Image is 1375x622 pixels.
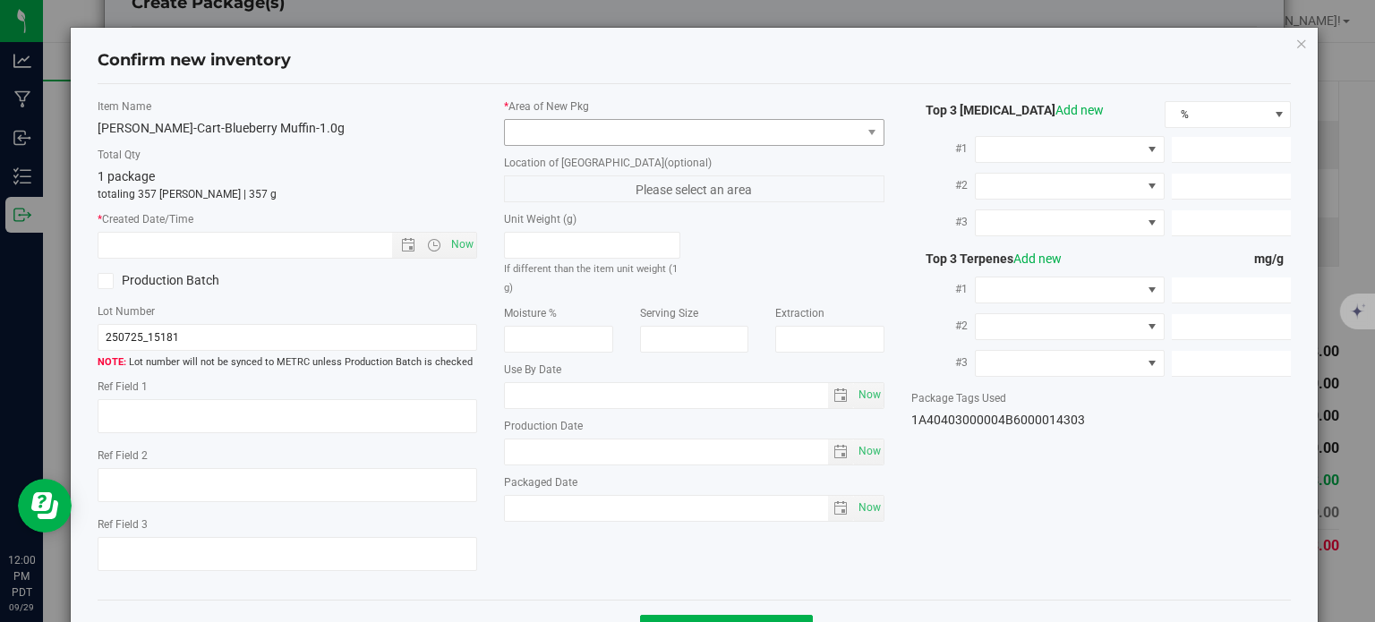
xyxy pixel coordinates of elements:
label: Created Date/Time [98,211,478,227]
label: #1 [911,132,975,165]
label: #2 [911,310,975,342]
label: Unit Weight (g) [504,211,680,227]
label: Use By Date [504,362,884,378]
label: Production Date [504,418,884,434]
span: Open the time view [419,238,449,252]
span: select [828,383,854,408]
span: select [828,496,854,521]
div: 1A40403000004B6000014303 [911,411,1292,430]
label: Ref Field 2 [98,447,478,464]
label: Extraction [775,305,884,321]
label: Production Batch [98,271,274,290]
span: % [1166,102,1268,127]
label: Moisture % [504,305,613,321]
label: #3 [911,206,975,238]
a: Add new [1013,251,1062,266]
label: Total Qty [98,147,478,163]
span: (optional) [664,157,712,169]
span: Open the date view [393,238,423,252]
span: NO DATA FOUND [975,277,1165,303]
span: Set Current date [448,232,478,258]
label: Area of New Pkg [504,98,884,115]
span: NO DATA FOUND [975,209,1165,236]
label: Item Name [98,98,478,115]
label: Lot Number [98,303,478,320]
span: mg/g [1254,251,1291,266]
label: #2 [911,169,975,201]
label: Serving Size [640,305,749,321]
span: Set Current date [854,439,884,464]
label: Packaged Date [504,474,884,490]
label: Location of [GEOGRAPHIC_DATA] [504,155,884,171]
span: select [854,496,884,521]
span: NO DATA FOUND [975,173,1165,200]
span: NO DATA FOUND [975,136,1165,163]
span: select [854,439,884,464]
span: Lot number will not be synced to METRC unless Production Batch is checked [98,355,478,371]
span: Set Current date [854,495,884,521]
span: Top 3 [MEDICAL_DATA] [911,103,1104,117]
span: select [854,383,884,408]
span: Set Current date [854,382,884,408]
label: Ref Field 3 [98,516,478,533]
div: [PERSON_NAME]-Cart-Blueberry Muffin-1.0g [98,119,478,138]
label: #3 [911,346,975,379]
small: If different than the item unit weight (1 g) [504,263,678,294]
label: Ref Field 1 [98,379,478,395]
p: totaling 357 [PERSON_NAME] | 357 g [98,186,478,202]
h4: Confirm new inventory [98,49,291,72]
span: Please select an area [504,175,884,202]
iframe: Resource center [18,479,72,533]
span: NO DATA FOUND [975,350,1165,377]
span: Top 3 Terpenes [911,251,1062,266]
label: #1 [911,273,975,305]
label: Package Tags Used [911,390,1292,406]
a: Add new [1055,103,1104,117]
span: select [828,439,854,464]
span: 1 package [98,169,155,183]
span: NO DATA FOUND [975,313,1165,340]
